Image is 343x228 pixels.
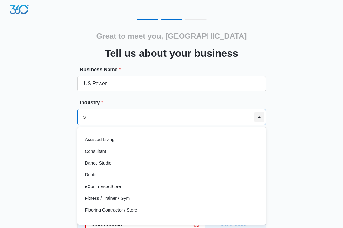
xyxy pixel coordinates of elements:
input: e.g. Jane's Plumbing [77,76,266,91]
label: Business Name [80,66,268,74]
h2: Great to meet you, [GEOGRAPHIC_DATA] [96,30,247,42]
p: Assisted Living [85,136,115,143]
p: Franchise [85,218,104,225]
p: Dance Studio [85,160,112,166]
p: Consultant [85,148,106,155]
p: Dentist [85,172,99,178]
p: Fitness / Trainer / Gym [85,195,130,202]
label: Industry [80,99,268,107]
p: eCommerce Store [85,183,121,190]
h3: Tell us about your business [105,46,238,61]
p: Flooring Contractor / Store [85,207,137,213]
